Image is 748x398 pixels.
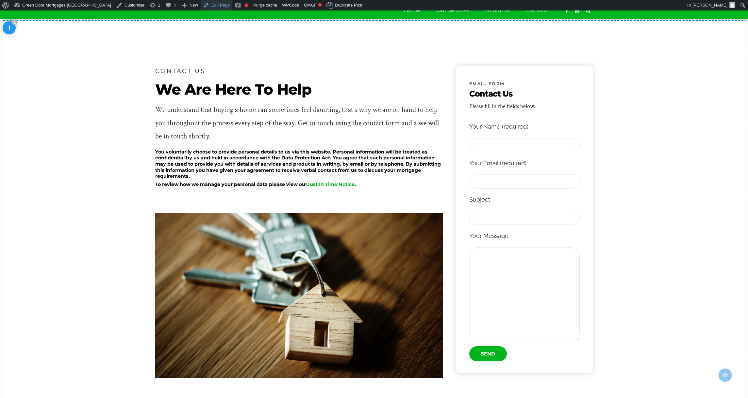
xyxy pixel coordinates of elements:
a: Contact [526,2,547,19]
p: Subject [469,194,580,205]
a: Home [404,2,420,19]
span: We Are Here To Help [155,80,443,99]
div: Please fill in the fields below. [469,101,535,112]
span: CONTACT US [155,66,206,76]
span: [PERSON_NAME] [692,3,727,8]
p: Your Email (required) [469,158,580,169]
span: EMAIL FORM [469,80,505,88]
h6: You voluntarily choose to provide personal details to us via this website. Personal information w... [155,149,443,180]
a: About us [486,2,509,19]
form: Contact form [469,121,580,361]
h6: To review how we manage your personal data please view our . [155,181,443,188]
div: Focus keyphrase not set [244,3,248,7]
a: Our Services [437,2,469,19]
p: Your Name (required) [469,121,580,132]
span: Contact Us [469,89,535,99]
a: Just In Time Notice [307,181,355,187]
p: Your Message [469,231,580,241]
span: 1 [12,19,18,25]
input: Send [469,346,507,361]
div: We understand that buying a home can sometimes feel daunting, that’s why we are on hand to help y... [155,103,443,143]
span: Edit [3,21,16,34]
span: Edit/Preview [719,369,732,382]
